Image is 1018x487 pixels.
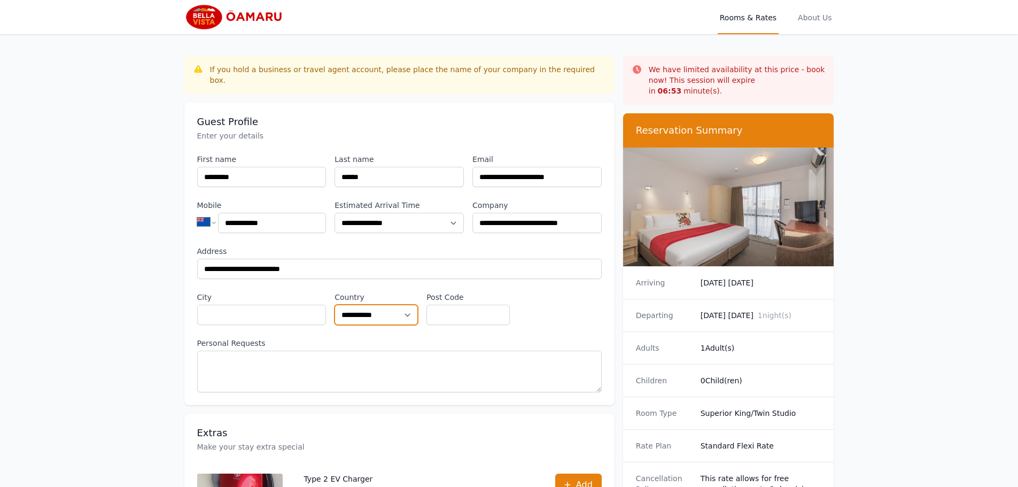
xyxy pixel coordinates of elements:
[472,200,602,211] label: Company
[623,148,834,266] img: Superior King/Twin Studio
[197,292,327,303] label: City
[304,474,383,484] p: Type 2 EV Charger
[335,292,418,303] label: Country
[197,246,602,257] label: Address
[636,408,692,419] dt: Room Type
[335,154,464,165] label: Last name
[197,154,327,165] label: First name
[758,311,791,320] span: 1 night(s)
[184,4,287,30] img: Bella Vista Oamaru
[701,440,821,451] dd: Standard Flexi Rate
[636,310,692,321] dt: Departing
[210,64,606,86] div: If you hold a business or travel agent account, please place the name of your company in the requ...
[701,408,821,419] dd: Superior King/Twin Studio
[197,442,602,452] p: Make your stay extra special
[426,292,510,303] label: Post Code
[197,200,327,211] label: Mobile
[636,343,692,353] dt: Adults
[636,440,692,451] dt: Rate Plan
[636,124,821,137] h3: Reservation Summary
[701,375,821,386] dd: 0 Child(ren)
[197,338,602,349] label: Personal Requests
[472,154,602,165] label: Email
[701,310,821,321] dd: [DATE] [DATE]
[636,375,692,386] dt: Children
[335,200,464,211] label: Estimated Arrival Time
[649,64,826,96] p: We have limited availability at this price - book now! This session will expire in minute(s).
[701,343,821,353] dd: 1 Adult(s)
[197,130,602,141] p: Enter your details
[197,427,602,439] h3: Extras
[701,277,821,288] dd: [DATE] [DATE]
[636,277,692,288] dt: Arriving
[197,115,602,128] h3: Guest Profile
[658,87,682,95] strong: 06 : 53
